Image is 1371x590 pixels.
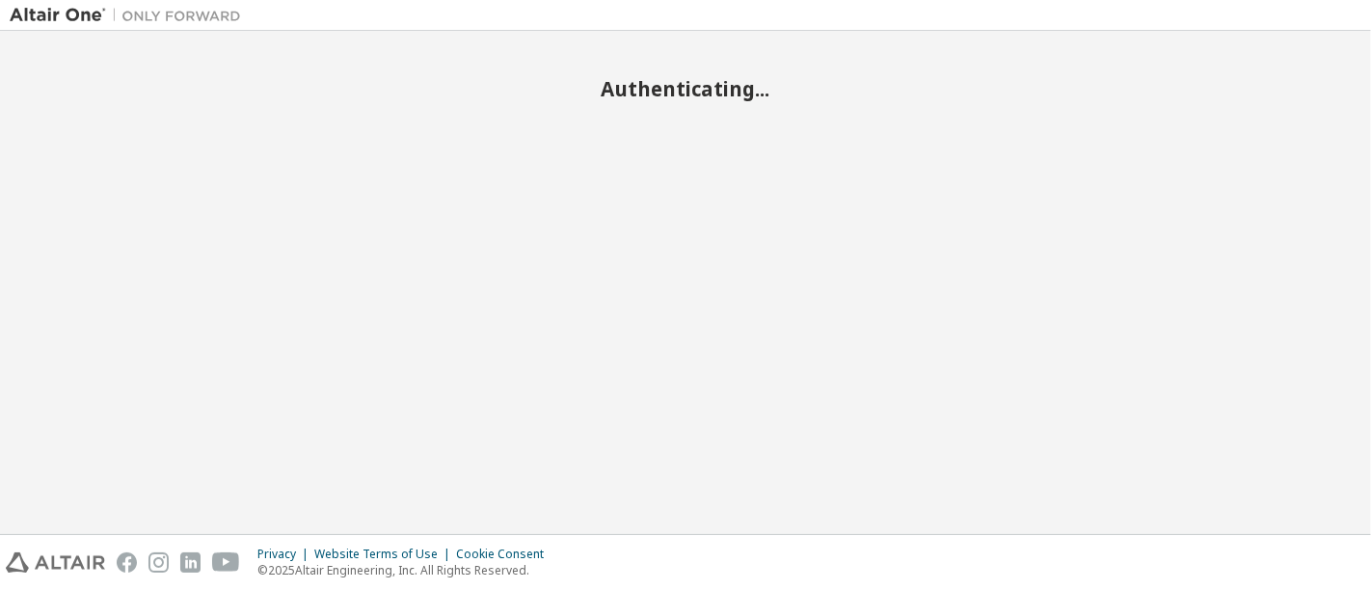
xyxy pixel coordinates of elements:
[456,547,555,562] div: Cookie Consent
[257,562,555,578] p: © 2025 Altair Engineering, Inc. All Rights Reserved.
[180,552,201,573] img: linkedin.svg
[314,547,456,562] div: Website Terms of Use
[257,547,314,562] div: Privacy
[10,6,251,25] img: Altair One
[148,552,169,573] img: instagram.svg
[212,552,240,573] img: youtube.svg
[117,552,137,573] img: facebook.svg
[6,552,105,573] img: altair_logo.svg
[10,76,1361,101] h2: Authenticating...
